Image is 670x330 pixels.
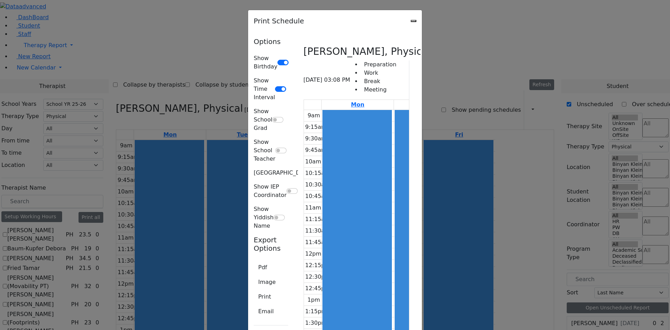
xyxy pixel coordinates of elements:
button: Print [254,290,276,303]
div: 9:15am [304,123,328,131]
h5: Print Schedule [254,16,304,26]
div: 10:15am [304,169,332,177]
label: Show School Grad [254,107,272,132]
button: Pdf [254,261,271,274]
h5: Export Options [254,236,288,252]
div: 12pm [304,250,323,258]
h3: [PERSON_NAME], Physical [304,46,431,58]
label: Show Birthday [254,54,277,71]
div: 11:30am [304,227,332,235]
div: 10am [304,157,323,166]
button: Close [411,20,416,22]
h5: Options [254,37,288,46]
div: 11:15am [304,215,332,223]
div: 12:45pm [304,284,332,293]
li: Work [361,69,396,77]
button: Email [254,305,278,318]
label: Show Time Interval [254,76,275,102]
div: 11:45am [304,238,332,247]
label: Show Yiddish Name [254,205,274,230]
label: Show School Teacher [254,138,275,163]
div: 1:15pm [304,307,328,316]
li: Preparation [361,60,396,69]
div: 9am [306,111,321,120]
div: 11am [304,204,323,212]
span: [DATE] 03:08 PM [304,76,350,84]
a: August 25, 2025 [350,100,366,110]
div: 1:30pm [304,319,328,327]
button: Image [254,276,280,289]
li: Break [361,77,396,86]
label: Show IEP Coordinator [254,183,286,199]
li: Meeting [361,86,396,94]
div: 9:30am [304,134,328,143]
label: [GEOGRAPHIC_DATA] [254,169,312,177]
div: 12:30pm [304,273,332,281]
div: 12:15pm [304,261,332,270]
div: 1pm [306,296,321,304]
div: 10:30am [304,181,332,189]
div: 9:45am [304,146,328,154]
div: 10:45am [304,192,332,200]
